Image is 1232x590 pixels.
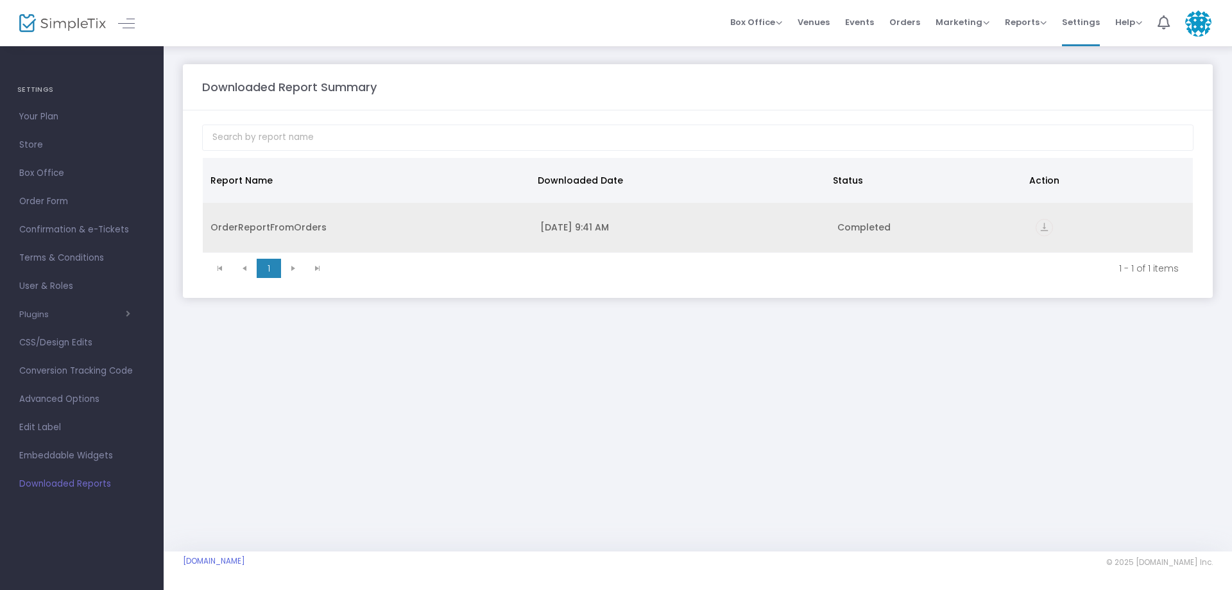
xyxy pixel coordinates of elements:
span: Marketing [936,16,989,28]
span: Help [1115,16,1142,28]
span: Order Form [19,193,144,210]
span: Conversion Tracking Code [19,363,144,379]
span: Box Office [19,165,144,182]
span: Advanced Options [19,391,144,408]
span: Box Office [730,16,782,28]
span: Reports [1005,16,1047,28]
div: 8/17/2025 9:41 AM [540,221,822,234]
span: CSS/Design Edits [19,334,144,351]
th: Status [825,158,1022,203]
span: Embeddable Widgets [19,447,144,464]
span: Page 1 [257,259,281,278]
span: Settings [1062,6,1100,39]
span: Confirmation & e-Tickets [19,221,144,238]
th: Report Name [203,158,530,203]
a: vertical_align_bottom [1036,223,1053,236]
span: Downloaded Reports [19,476,144,492]
span: Venues [798,6,830,39]
i: vertical_align_bottom [1036,219,1053,236]
span: Your Plan [19,108,144,125]
th: Downloaded Date [530,158,825,203]
span: © 2025 [DOMAIN_NAME] Inc. [1106,557,1213,568]
kendo-pager-info: 1 - 1 of 1 items [339,262,1179,275]
a: [DOMAIN_NAME] [183,556,245,566]
div: https://go.SimpleTix.com/ysajt [1036,219,1185,236]
div: Completed [837,221,1020,234]
span: User & Roles [19,278,144,295]
span: Events [845,6,874,39]
button: Plugins [19,309,130,320]
th: Action [1022,158,1185,203]
div: OrderReportFromOrders [210,221,525,234]
m-panel-title: Downloaded Report Summary [202,78,377,96]
div: Data table [203,158,1193,253]
span: Terms & Conditions [19,250,144,266]
input: Search by report name [202,125,1193,151]
span: Store [19,137,144,153]
h4: SETTINGS [17,77,146,103]
span: Orders [889,6,920,39]
span: Edit Label [19,419,144,436]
